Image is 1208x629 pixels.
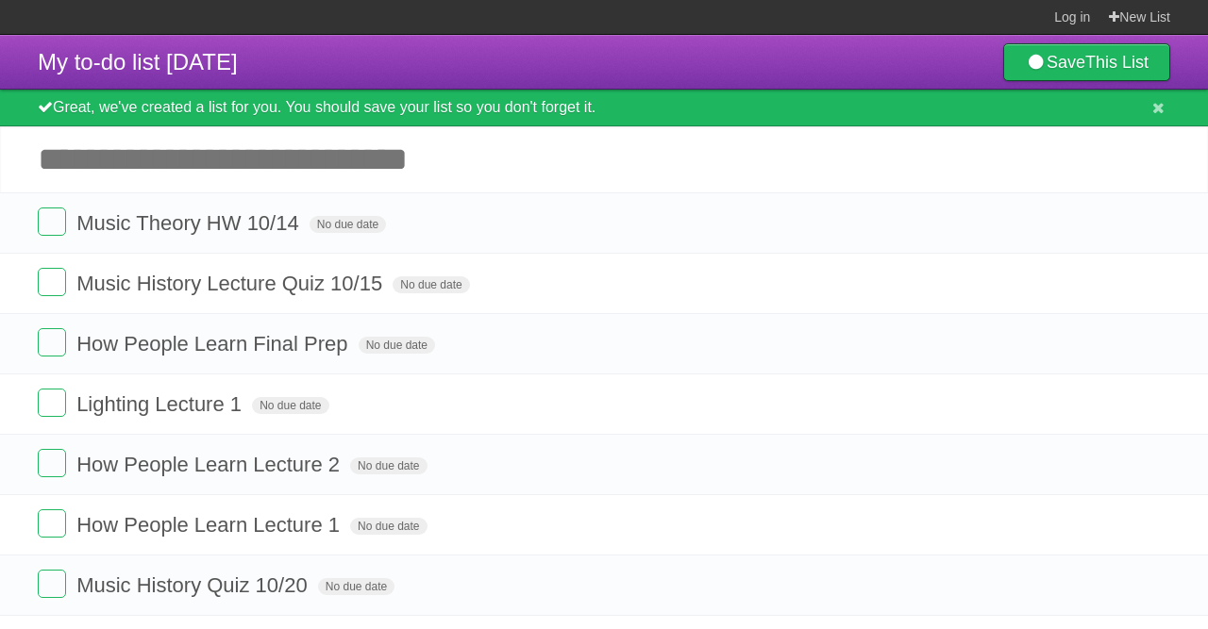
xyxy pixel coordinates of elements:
label: Done [38,328,66,356]
span: My to-do list [DATE] [38,49,238,74]
label: Done [38,509,66,538]
label: Done [38,268,66,296]
span: How People Learn Lecture 2 [76,453,344,476]
span: No due date [359,337,435,354]
span: How People Learn Lecture 1 [76,513,344,537]
label: Done [38,449,66,477]
: Lighting Lecture 1 [76,392,246,416]
label: Done [38,389,66,417]
a: SaveThis List [1003,43,1170,81]
span: No due date [310,216,386,233]
span: Music History Quiz 10/20 [76,573,312,597]
span: Music Theory HW 10/14 [76,211,304,235]
label: Done [38,207,66,236]
span: Music History Lecture Quiz 10/15 [76,272,387,295]
span: No due date [252,397,328,414]
b: This List [1085,53,1149,72]
span: No due date [350,457,427,474]
span: No due date [318,578,394,595]
span: No due date [393,276,469,293]
span: How People Learn Final Prep [76,332,352,356]
span: No due date [350,518,427,535]
label: Done [38,570,66,598]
